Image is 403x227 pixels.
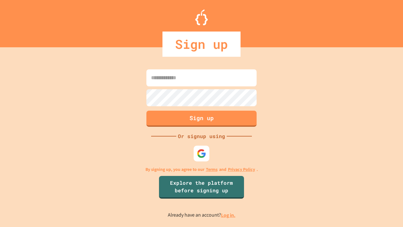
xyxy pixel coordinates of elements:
[197,149,206,158] img: google-icon.svg
[206,166,218,173] a: Terms
[162,32,241,57] div: Sign up
[176,132,227,140] div: Or signup using
[159,176,244,199] a: Explore the platform before signing up
[228,166,255,173] a: Privacy Policy
[146,111,257,127] button: Sign up
[195,9,208,25] img: Logo.svg
[168,211,236,219] p: Already have an account?
[145,166,258,173] p: By signing up, you agree to our and .
[351,174,397,201] iframe: chat widget
[221,212,236,218] a: Log in.
[377,202,397,221] iframe: chat widget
